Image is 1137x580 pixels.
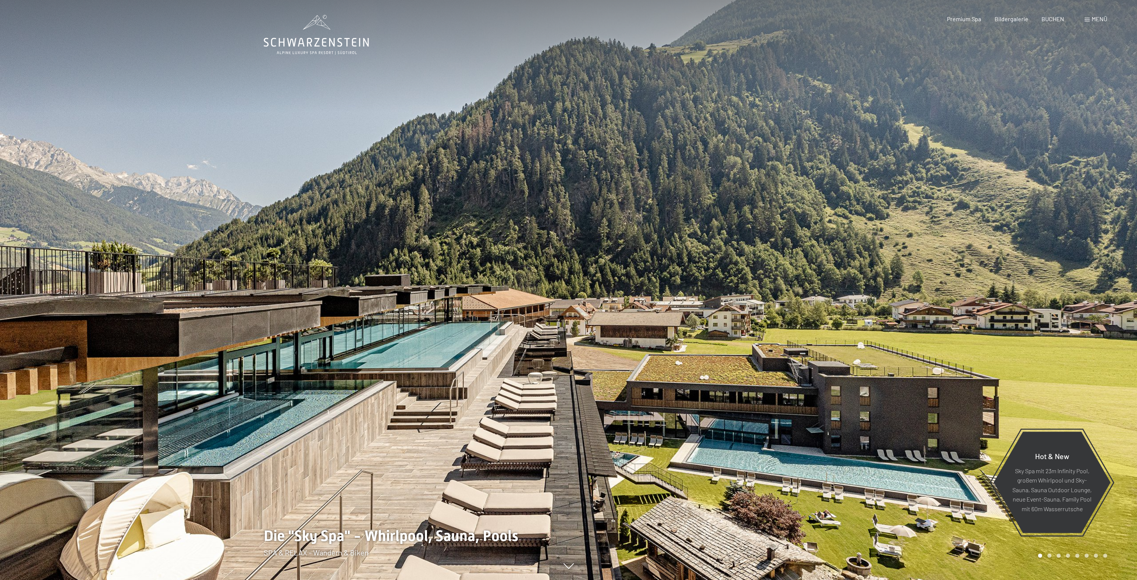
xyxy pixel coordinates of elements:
[1094,554,1098,558] div: Carousel Page 7
[947,15,981,22] a: Premium Spa
[1066,554,1070,558] div: Carousel Page 4
[1075,554,1079,558] div: Carousel Page 5
[1047,554,1051,558] div: Carousel Page 2
[993,431,1111,533] a: Hot & New Sky Spa mit 23m Infinity Pool, großem Whirlpool und Sky-Sauna, Sauna Outdoor Lounge, ne...
[1041,15,1064,22] a: BUCHEN
[1057,554,1061,558] div: Carousel Page 3
[1103,554,1107,558] div: Carousel Page 8
[1035,554,1107,558] div: Carousel Pagination
[1038,554,1042,558] div: Carousel Page 1 (Current Slide)
[1092,15,1107,22] span: Menü
[1035,451,1069,460] span: Hot & New
[995,15,1028,22] a: Bildergalerie
[1085,554,1089,558] div: Carousel Page 6
[1012,466,1092,513] p: Sky Spa mit 23m Infinity Pool, großem Whirlpool und Sky-Sauna, Sauna Outdoor Lounge, neue Event-S...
